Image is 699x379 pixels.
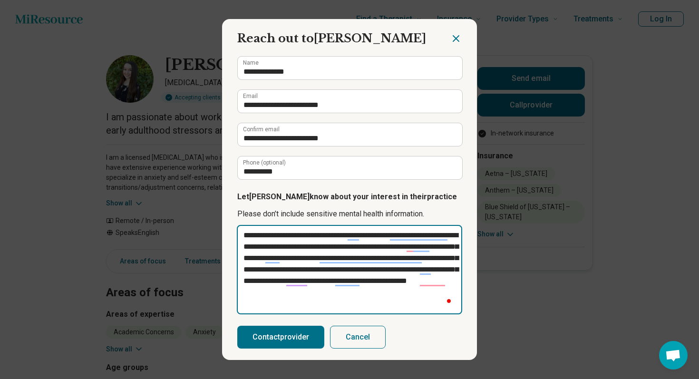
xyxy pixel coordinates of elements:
label: Email [243,93,258,99]
button: Contactprovider [237,326,324,349]
span: Reach out to [PERSON_NAME] [237,31,426,45]
label: Phone (optional) [243,160,286,165]
button: Close dialog [450,33,462,44]
p: Please don’t include sensitive mental health information. [237,208,462,220]
p: Let [PERSON_NAME] know about your interest in their practice [237,191,462,203]
label: Confirm email [243,126,280,132]
textarea: To enrich screen reader interactions, please activate Accessibility in Grammarly extension settings [237,225,462,314]
button: Cancel [330,326,386,349]
label: Name [243,60,259,66]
